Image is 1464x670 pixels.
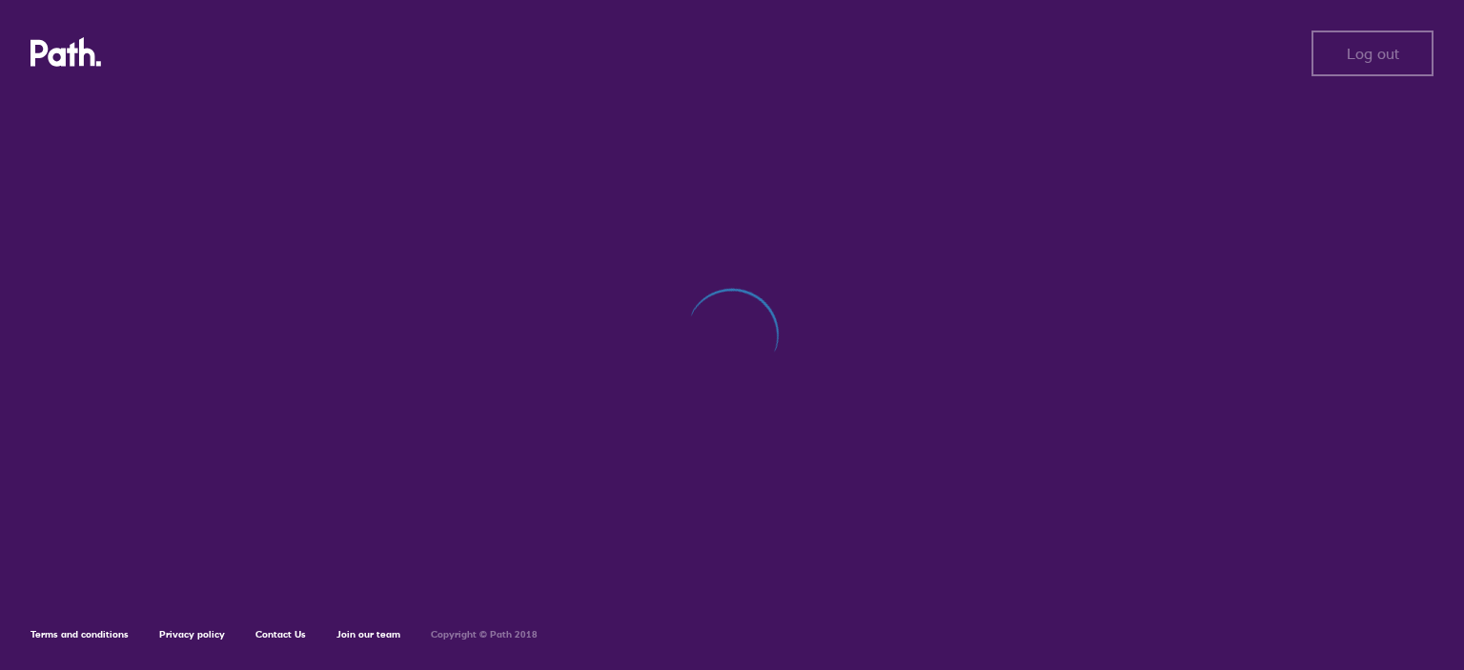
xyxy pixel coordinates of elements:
[431,629,538,640] h6: Copyright © Path 2018
[30,628,129,640] a: Terms and conditions
[159,628,225,640] a: Privacy policy
[1311,30,1433,76] button: Log out
[336,628,400,640] a: Join our team
[1347,45,1399,62] span: Log out
[255,628,306,640] a: Contact Us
